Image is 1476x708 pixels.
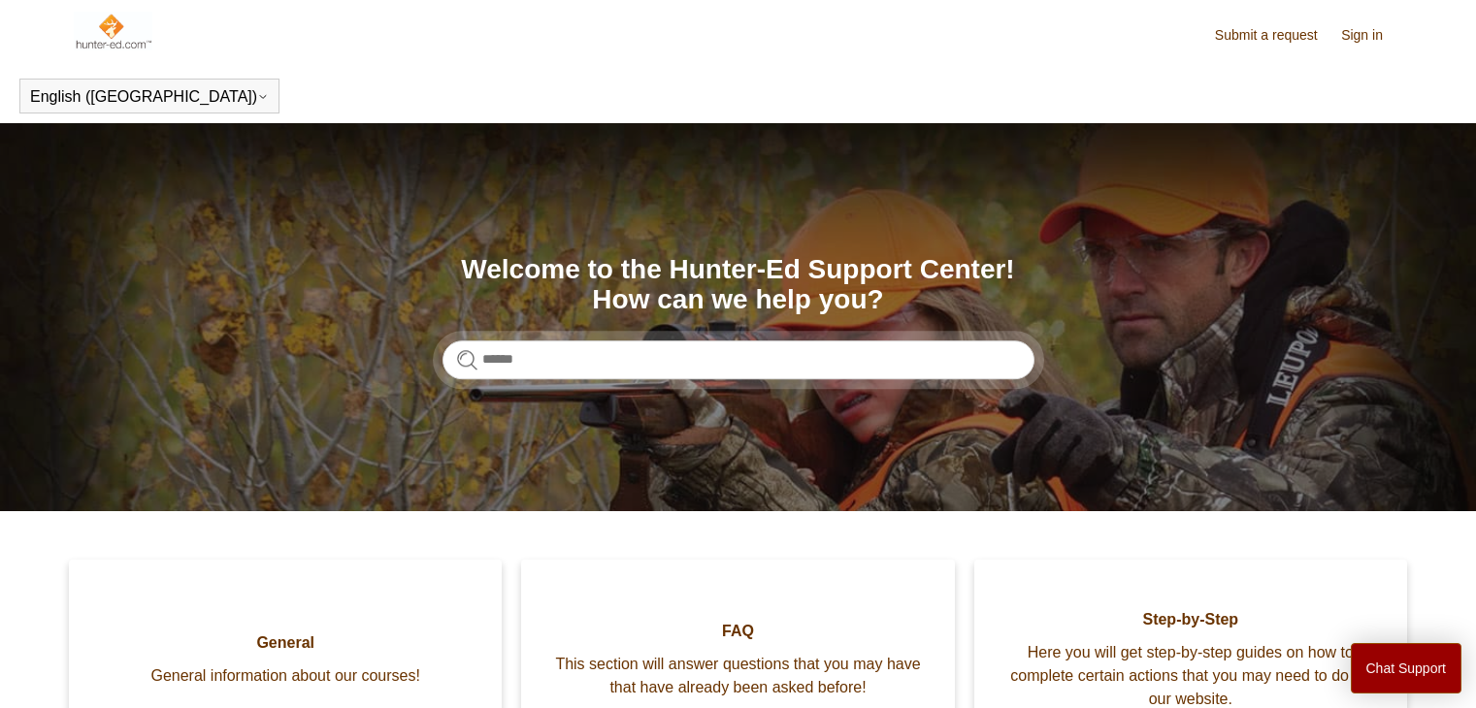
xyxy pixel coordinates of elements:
a: Submit a request [1215,25,1337,46]
span: Step-by-Step [1003,608,1378,631]
span: This section will answer questions that you may have that have already been asked before! [550,653,925,699]
a: Sign in [1341,25,1402,46]
span: General information about our courses! [98,664,473,688]
span: FAQ [550,620,925,643]
button: English ([GEOGRAPHIC_DATA]) [30,88,269,106]
input: Search [443,340,1034,379]
span: General [98,631,473,655]
button: Chat Support [1351,643,1462,693]
h1: Welcome to the Hunter-Ed Support Center! How can we help you? [443,255,1034,315]
img: Hunter-Ed Help Center home page [74,12,152,50]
